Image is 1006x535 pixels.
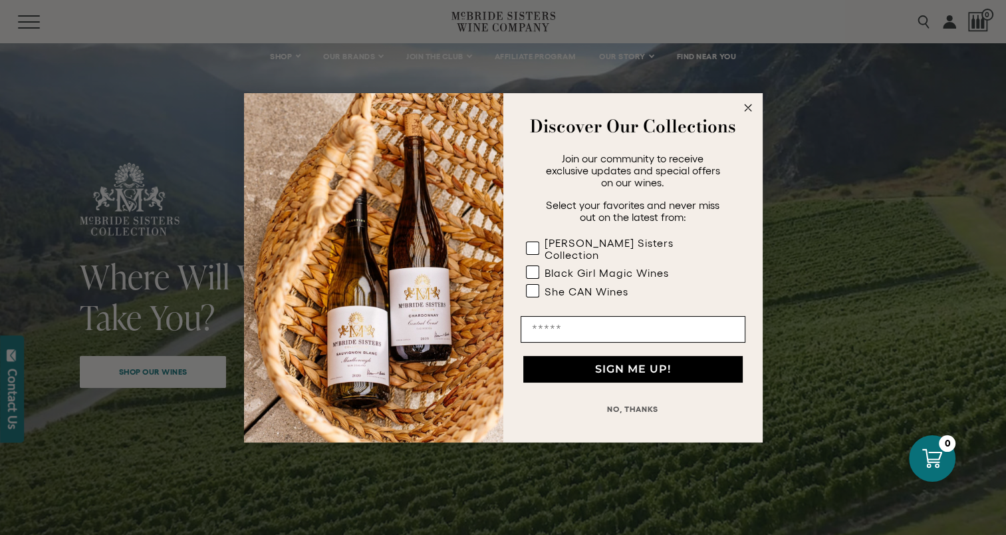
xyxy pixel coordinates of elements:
span: Join our community to receive exclusive updates and special offers on our wines. [546,152,720,188]
button: NO, THANKS [521,396,745,423]
input: Email [521,316,745,343]
strong: Discover Our Collections [530,113,736,139]
img: 42653730-7e35-4af7-a99d-12bf478283cf.jpeg [244,93,503,443]
span: Select your favorites and never miss out on the latest from: [546,199,719,223]
div: She CAN Wines [545,285,628,297]
div: 0 [939,435,955,452]
div: [PERSON_NAME] Sisters Collection [545,237,719,261]
button: Close dialog [740,100,756,116]
button: SIGN ME UP! [523,356,743,383]
div: Black Girl Magic Wines [545,267,669,279]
